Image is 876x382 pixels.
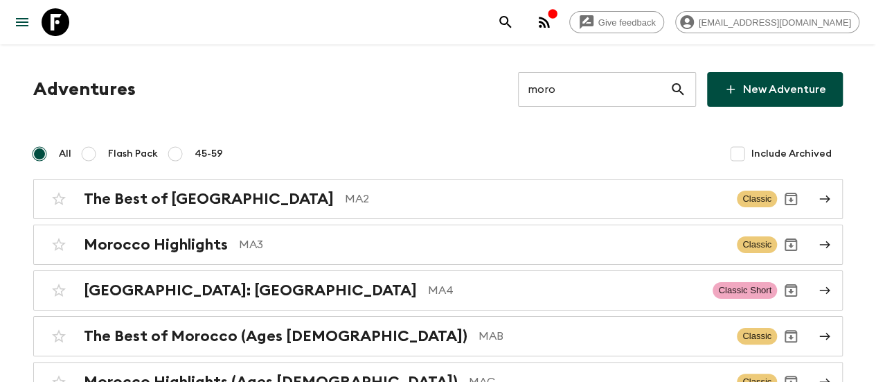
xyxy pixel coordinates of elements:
[33,76,136,103] h1: Adventures
[59,147,71,161] span: All
[518,70,670,109] input: e.g. AR1, Argentina
[33,316,843,356] a: The Best of Morocco (Ages [DEMOGRAPHIC_DATA])MABClassicArchive
[33,270,843,311] a: [GEOGRAPHIC_DATA]: [GEOGRAPHIC_DATA]MA4Classic ShortArchive
[195,147,223,161] span: 45-59
[777,277,805,304] button: Archive
[345,191,726,207] p: MA2
[707,72,843,107] a: New Adventure
[569,11,664,33] a: Give feedback
[777,231,805,259] button: Archive
[777,185,805,213] button: Archive
[84,327,467,345] h2: The Best of Morocco (Ages [DEMOGRAPHIC_DATA])
[84,190,334,208] h2: The Best of [GEOGRAPHIC_DATA]
[751,147,832,161] span: Include Archived
[8,8,36,36] button: menu
[239,236,726,253] p: MA3
[777,322,805,350] button: Archive
[737,236,777,253] span: Classic
[479,328,726,345] p: MAB
[691,17,859,28] span: [EMAIL_ADDRESS][DOMAIN_NAME]
[84,236,228,254] h2: Morocco Highlights
[84,281,417,299] h2: [GEOGRAPHIC_DATA]: [GEOGRAPHIC_DATA]
[591,17,663,28] span: Give feedback
[33,225,843,265] a: Morocco HighlightsMA3ClassicArchive
[492,8,519,36] button: search adventures
[108,147,158,161] span: Flash Pack
[737,328,777,345] span: Classic
[33,179,843,219] a: The Best of [GEOGRAPHIC_DATA]MA2ClassicArchive
[713,282,777,299] span: Classic Short
[675,11,859,33] div: [EMAIL_ADDRESS][DOMAIN_NAME]
[737,191,777,207] span: Classic
[428,282,701,299] p: MA4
